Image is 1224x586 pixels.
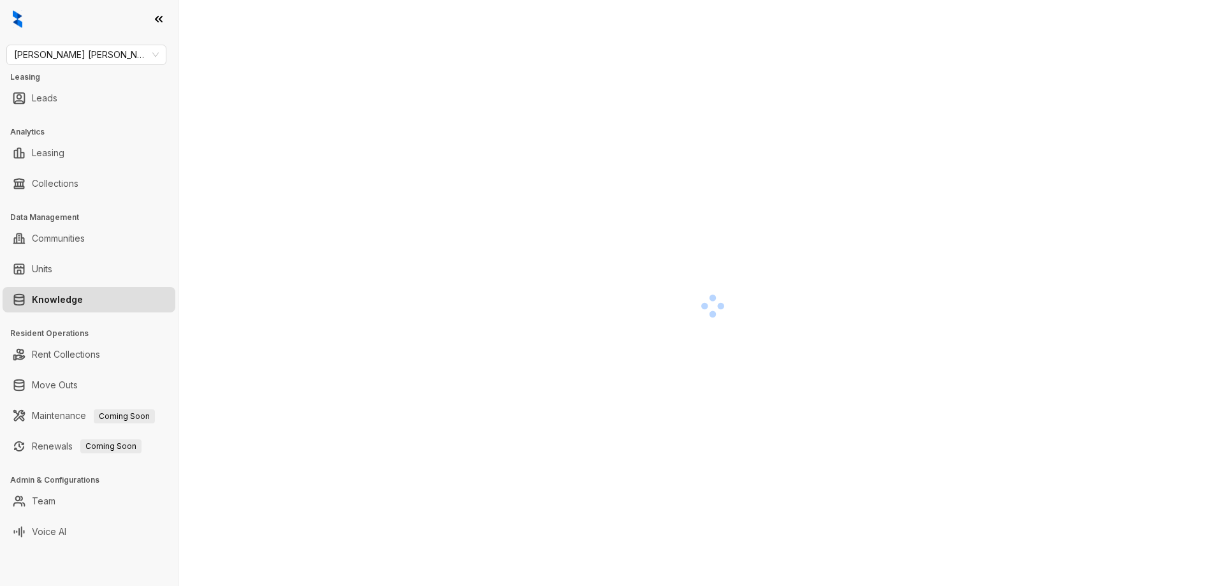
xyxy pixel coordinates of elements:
[3,434,175,459] li: Renewals
[3,256,175,282] li: Units
[3,519,175,545] li: Voice AI
[32,226,85,251] a: Communities
[3,85,175,111] li: Leads
[3,226,175,251] li: Communities
[32,519,66,545] a: Voice AI
[32,372,78,398] a: Move Outs
[32,434,142,459] a: RenewalsComing Soon
[10,71,178,83] h3: Leasing
[32,140,64,166] a: Leasing
[32,342,100,367] a: Rent Collections
[3,287,175,312] li: Knowledge
[32,488,55,514] a: Team
[3,488,175,514] li: Team
[32,287,83,312] a: Knowledge
[3,171,175,196] li: Collections
[94,409,155,423] span: Coming Soon
[80,439,142,453] span: Coming Soon
[10,474,178,486] h3: Admin & Configurations
[3,372,175,398] li: Move Outs
[32,85,57,111] a: Leads
[3,140,175,166] li: Leasing
[10,212,178,223] h3: Data Management
[32,171,78,196] a: Collections
[3,403,175,429] li: Maintenance
[10,328,178,339] h3: Resident Operations
[32,256,52,282] a: Units
[13,10,22,28] img: logo
[10,126,178,138] h3: Analytics
[3,342,175,367] li: Rent Collections
[14,45,159,64] span: Gates Hudson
